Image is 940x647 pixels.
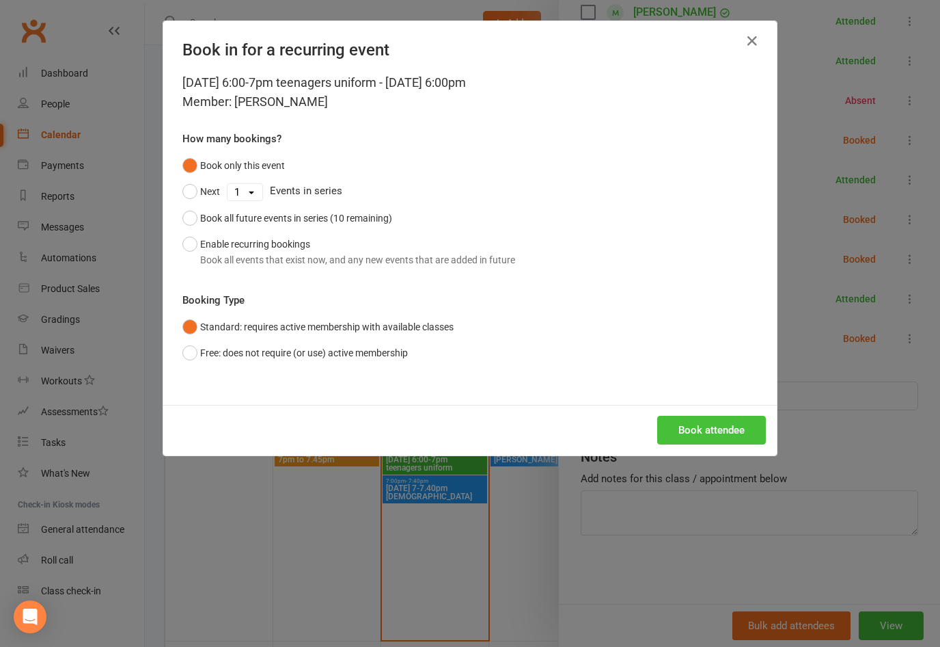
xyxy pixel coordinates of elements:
button: Book only this event [182,153,285,179]
button: Enable recurring bookingsBook all events that exist now, and any new events that are added in future [182,231,515,273]
div: [DATE] 6:00-7pm teenagers uniform - [DATE] 6:00pm Member: [PERSON_NAME] [182,73,758,111]
div: Book all events that exist now, and any new events that are added in future [200,252,515,267]
label: Booking Type [182,292,245,308]
div: Events in series [182,179,758,204]
button: Close [741,30,763,52]
div: Book all future events in series (10 remaining) [200,211,392,226]
div: Open Intercom Messenger [14,600,46,633]
button: Next [182,179,220,204]
button: Standard: requires active membership with available classes [182,314,454,340]
label: How many bookings? [182,131,281,147]
h4: Book in for a recurring event [182,40,758,60]
button: Book attendee [657,416,766,445]
button: Free: does not require (or use) active membership [182,340,408,366]
button: Book all future events in series (10 remaining) [182,205,392,231]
